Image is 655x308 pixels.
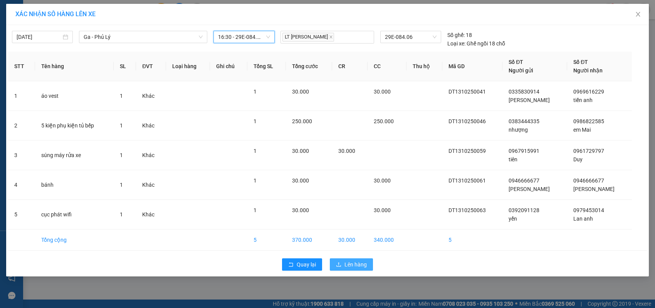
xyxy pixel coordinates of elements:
span: Số ghế: [447,31,465,39]
span: Ga - Phủ Lý [84,31,203,43]
span: 30.000 [292,148,309,154]
span: XÁC NHẬN SỐ HÀNG LÊN XE [15,10,96,18]
span: Duy [573,156,583,162]
span: 0967915991 [509,148,539,154]
span: Số ĐT [573,59,588,65]
span: 1 [120,93,123,99]
td: 3 [8,141,35,170]
span: 0946666677 [573,177,604,184]
span: 1 [120,122,123,129]
strong: CÔNG TY TNHH DỊCH VỤ DU LỊCH THỜI ĐẠI [7,6,69,31]
th: SL [114,52,136,81]
td: súng máy rửa xe [35,141,114,170]
div: 18 [447,31,472,39]
img: logo [3,27,4,67]
span: 29E-084.06 [385,31,436,43]
span: DT1310250041 [448,89,486,95]
td: cục phát wifi [35,200,114,229]
th: Mã GD [442,52,502,81]
th: Ghi chú [210,52,247,81]
td: 340.000 [368,229,407,251]
th: Thu hộ [406,52,442,81]
span: [PERSON_NAME] [573,186,615,192]
th: CR [332,52,368,81]
span: tiến anh [573,97,593,103]
span: DT1310250061 [448,177,486,184]
button: rollbackQuay lại [282,258,322,271]
td: 30.000 [332,229,368,251]
span: [PERSON_NAME] [509,186,550,192]
td: 5 [8,200,35,229]
span: 16:30 - 29E-084.06 [218,31,270,43]
span: DT1310250063 [448,207,486,213]
span: rollback [288,262,294,268]
span: nhượng [509,127,528,133]
span: em Mai [573,127,591,133]
span: 0383444335 [509,118,539,124]
span: 1 [254,148,257,154]
td: 5 [442,229,502,251]
td: Tổng cộng [35,229,114,251]
span: 30.000 [374,89,391,95]
span: [PERSON_NAME] [509,97,550,103]
span: LT [PERSON_NAME] [282,33,334,42]
span: 1 [120,152,123,158]
td: Khác [136,170,166,200]
span: Số ĐT [509,59,523,65]
span: 30.000 [374,207,391,213]
span: DT1310250063 [72,52,118,60]
span: 1 [254,207,257,213]
th: Tên hàng [35,52,114,81]
span: yến [509,216,517,222]
span: 1 [254,177,257,184]
button: Close [627,4,649,25]
td: áo vest [35,81,114,111]
span: 30.000 [374,177,391,184]
span: 1 [254,89,257,95]
td: Khác [136,111,166,141]
span: 0986822585 [573,118,604,124]
span: tiên [509,156,517,162]
td: 4 [8,170,35,200]
span: 30.000 [338,148,355,154]
span: Quay lại [297,260,316,269]
span: 0392091128 [509,207,539,213]
span: 0961729797 [573,148,604,154]
span: 0969616229 [573,89,604,95]
span: Loại xe: [447,39,465,48]
span: DT1310250046 [448,118,486,124]
td: 1 [8,81,35,111]
span: 1 [254,118,257,124]
td: 5 kiện phụ kiện tủ bếp [35,111,114,141]
span: 30.000 [292,89,309,95]
th: Tổng cước [286,52,332,81]
span: upload [336,262,341,268]
td: Khác [136,141,166,170]
span: Người gửi [509,67,533,74]
td: bánh [35,170,114,200]
div: Ghế ngồi 18 chỗ [447,39,505,48]
span: 0946666677 [509,177,539,184]
span: down [198,35,203,39]
span: close [635,11,641,17]
button: uploadLên hàng [330,258,373,271]
span: close [329,35,333,39]
td: 370.000 [286,229,332,251]
th: Tổng SL [247,52,286,81]
td: Khác [136,81,166,111]
span: Lên hàng [344,260,367,269]
span: 0335830914 [509,89,539,95]
th: CC [368,52,407,81]
span: Lan anh [573,216,593,222]
th: ĐVT [136,52,166,81]
th: Loại hàng [166,52,210,81]
th: STT [8,52,35,81]
td: Khác [136,200,166,229]
td: 2 [8,111,35,141]
span: 0979453014 [573,207,604,213]
span: 250.000 [292,118,312,124]
span: 250.000 [374,118,394,124]
span: 30.000 [292,207,309,213]
span: DT1310250059 [448,148,486,154]
span: Chuyển phát nhanh: [GEOGRAPHIC_DATA] - [GEOGRAPHIC_DATA] [5,33,72,60]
